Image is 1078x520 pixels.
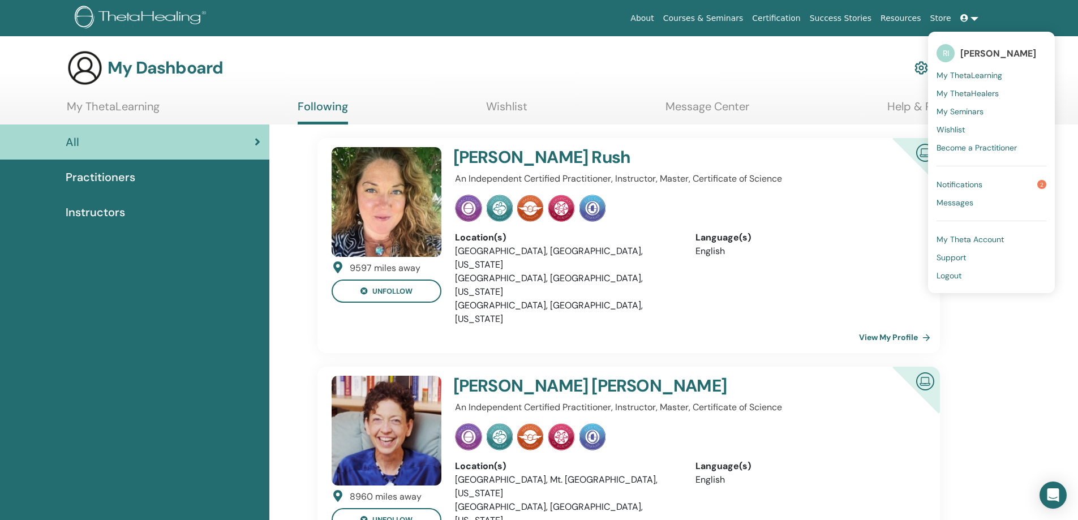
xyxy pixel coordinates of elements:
[453,376,840,396] h4: [PERSON_NAME] [PERSON_NAME]
[75,6,210,31] img: logo.png
[1037,180,1046,189] span: 2
[695,459,919,473] div: Language(s)
[332,147,441,257] img: default.jpg
[805,8,876,29] a: Success Stories
[665,100,749,122] a: Message Center
[937,88,999,98] span: My ThetaHealers
[455,172,919,186] p: An Independent Certified Practitioner, Instructor, Master, Certificate of Science
[937,44,955,62] span: RI
[626,8,658,29] a: About
[66,134,79,151] span: All
[937,106,983,117] span: My Seminars
[937,143,1017,153] span: Become a Practitioner
[887,100,978,122] a: Help & Resources
[937,270,961,281] span: Logout
[937,197,973,208] span: Messages
[350,261,420,275] div: 9597 miles away
[937,40,1046,66] a: RI[PERSON_NAME]
[912,139,939,165] img: Certified Online Instructor
[695,473,919,487] li: English
[876,8,926,29] a: Resources
[455,272,678,299] li: [GEOGRAPHIC_DATA], [GEOGRAPHIC_DATA], [US_STATE]
[960,48,1036,59] span: [PERSON_NAME]
[937,102,1046,121] a: My Seminars
[937,139,1046,157] a: Become a Practitioner
[937,70,1002,80] span: My ThetaLearning
[332,280,441,303] button: unfollow
[937,230,1046,248] a: My Theta Account
[455,244,678,272] li: [GEOGRAPHIC_DATA], [GEOGRAPHIC_DATA], [US_STATE]
[298,100,348,124] a: Following
[937,175,1046,194] a: Notifications2
[455,473,678,500] li: [GEOGRAPHIC_DATA], Mt. [GEOGRAPHIC_DATA], [US_STATE]
[937,234,1004,244] span: My Theta Account
[332,376,441,485] img: default.jpg
[67,50,103,86] img: generic-user-icon.jpg
[937,121,1046,139] a: Wishlist
[455,299,678,326] li: [GEOGRAPHIC_DATA], [GEOGRAPHIC_DATA], [US_STATE]
[874,138,939,203] div: Certified Online Instructor
[1040,482,1067,509] div: Open Intercom Messenger
[67,100,160,122] a: My ThetaLearning
[695,231,919,244] div: Language(s)
[937,248,1046,267] a: Support
[453,147,840,167] h4: [PERSON_NAME] Rush
[937,267,1046,285] a: Logout
[66,169,135,186] span: Practitioners
[874,367,939,432] div: Certified Online Instructor
[937,66,1046,84] a: My ThetaLearning
[914,58,928,78] img: cog.svg
[937,252,966,263] span: Support
[748,8,805,29] a: Certification
[914,55,977,80] a: My Account
[926,8,956,29] a: Store
[486,100,527,122] a: Wishlist
[937,194,1046,212] a: Messages
[659,8,748,29] a: Courses & Seminars
[912,368,939,393] img: Certified Online Instructor
[455,401,919,414] p: An Independent Certified Practitioner, Instructor, Master, Certificate of Science
[695,244,919,258] li: English
[455,459,678,473] div: Location(s)
[350,490,422,504] div: 8960 miles away
[455,231,678,244] div: Location(s)
[937,124,965,135] span: Wishlist
[937,84,1046,102] a: My ThetaHealers
[108,58,223,78] h3: My Dashboard
[66,204,125,221] span: Instructors
[937,179,982,190] span: Notifications
[859,326,935,349] a: View My Profile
